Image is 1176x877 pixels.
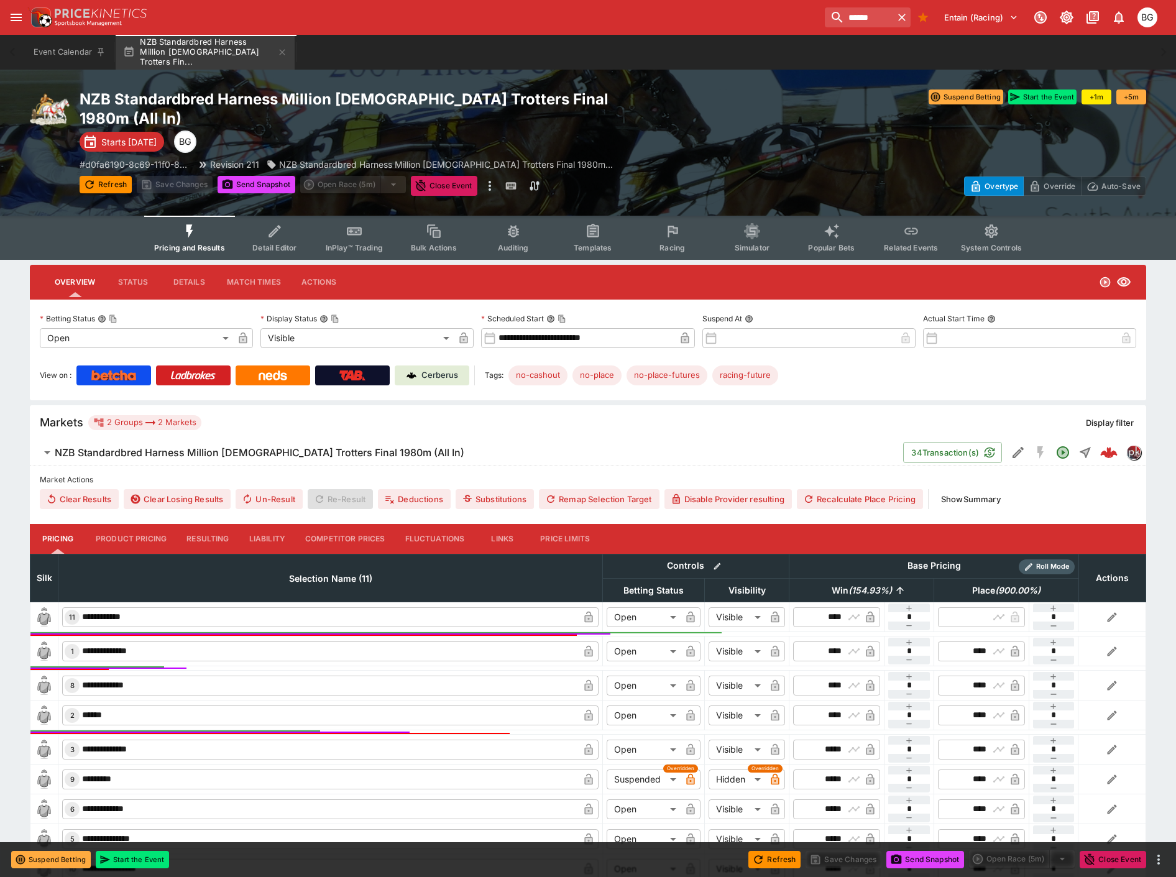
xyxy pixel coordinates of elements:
[30,524,86,554] button: Pricing
[161,267,217,297] button: Details
[667,765,694,773] span: Overridden
[1078,554,1146,602] th: Actions
[745,315,753,323] button: Suspend At
[848,583,892,598] em: ( 154.93 %)
[80,90,613,128] h2: Copy To Clipboard
[508,369,567,382] span: no-cashout
[709,740,765,760] div: Visible
[1116,275,1131,290] svg: Visible
[1127,446,1141,459] img: pricekinetics
[1100,444,1118,461] img: logo-cerberus--red.svg
[40,313,95,324] p: Betting Status
[508,365,567,385] div: Betting Target: cerberus
[603,554,789,578] th: Controls
[34,799,54,819] img: blank-silk.png
[1074,441,1096,464] button: Straight
[300,176,406,193] div: split button
[712,365,778,385] div: Betting Target: cerberus
[1151,852,1166,867] button: more
[86,524,177,554] button: Product Pricing
[295,524,395,554] button: Competitor Prices
[709,558,725,574] button: Bulk edit
[797,489,923,509] button: Recalculate Place Pricing
[11,851,91,868] button: Suspend Betting
[55,9,147,18] img: PriceKinetics
[712,369,778,382] span: racing-future
[236,489,302,509] button: Un-Result
[260,313,317,324] p: Display Status
[68,805,77,814] span: 6
[252,243,296,252] span: Detail Editor
[91,370,136,380] img: Betcha
[482,176,497,196] button: more
[530,524,600,554] button: Price Limits
[40,328,233,348] div: Open
[291,267,347,297] button: Actions
[709,705,765,725] div: Visible
[995,583,1040,598] em: ( 900.00 %)
[68,681,77,690] span: 8
[68,775,77,784] span: 9
[407,370,416,380] img: Cerberus
[96,851,169,868] button: Start the Event
[411,176,477,196] button: Close Event
[884,243,938,252] span: Related Events
[1029,441,1052,464] button: SGM Disabled
[411,243,457,252] span: Bulk Actions
[34,607,54,627] img: blank-silk.png
[67,613,78,622] span: 11
[34,769,54,789] img: blank-silk.png
[539,489,659,509] button: Remap Selection Target
[210,158,259,171] p: Revision 211
[326,243,383,252] span: InPlay™ Trading
[1055,445,1070,460] svg: Open
[170,370,216,380] img: Ladbrokes
[68,745,77,754] span: 3
[546,315,555,323] button: Scheduled StartCopy To Clipboard
[913,7,933,27] button: Bookmarks
[607,607,681,627] div: Open
[964,177,1146,196] div: Start From
[124,489,231,509] button: Clear Losing Results
[808,243,855,252] span: Popular Bets
[331,315,339,323] button: Copy To Clipboard
[239,524,295,554] button: Liability
[34,676,54,696] img: blank-silk.png
[1007,441,1029,464] button: Edit Detail
[68,835,77,843] span: 5
[45,267,105,297] button: Overview
[1055,6,1078,29] button: Toggle light/dark mode
[607,769,681,789] div: Suspended
[923,313,985,324] p: Actual Start Time
[177,524,239,554] button: Resulting
[485,365,503,385] label: Tags:
[68,647,76,656] span: 1
[30,440,903,465] button: NZB Standardbred Harness Million [DEMOGRAPHIC_DATA] Trotters Final 1980m (All In)
[80,158,190,171] p: Copy To Clipboard
[985,180,1018,193] p: Overtype
[1100,444,1118,461] div: 09d8abc8-238f-4a6d-aa4d-d7914a40f59c
[498,243,528,252] span: Auditing
[937,7,1026,27] button: Select Tenant
[607,740,681,760] div: Open
[68,711,77,720] span: 2
[818,583,906,598] span: Win(154.93%)
[1134,4,1161,31] button: Ben Grimstone
[1044,180,1075,193] p: Override
[659,243,685,252] span: Racing
[101,135,157,149] p: Starts [DATE]
[709,769,765,789] div: Hidden
[1116,90,1146,104] button: +5m
[456,489,534,509] button: Substitutions
[319,315,328,323] button: Display StatusCopy To Clipboard
[395,524,475,554] button: Fluctuations
[339,370,365,380] img: TabNZ
[260,328,454,348] div: Visible
[964,177,1024,196] button: Overtype
[395,365,469,385] a: Cerberus
[929,90,1003,104] button: Suspend Betting
[1029,6,1052,29] button: Connected to PK
[174,131,196,153] div: Ben Grimstone
[308,489,373,509] span: Re-Result
[607,829,681,849] div: Open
